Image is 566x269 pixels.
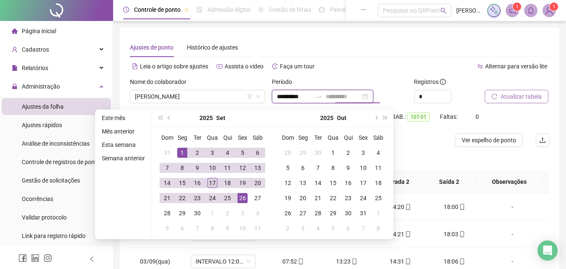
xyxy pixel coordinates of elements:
td: 2025-09-18 [220,175,235,191]
div: 5 [162,223,172,233]
div: H. TRAB.: [381,112,440,122]
div: 15 [177,178,187,188]
div: 6 [298,163,308,173]
div: 31 [162,148,172,158]
div: 6 [343,223,353,233]
span: sun [258,7,264,13]
span: to [315,93,322,100]
th: Qua [326,130,341,145]
td: 2025-09-13 [250,160,265,175]
th: Entrada 2 [370,170,423,193]
div: 30 [343,208,353,218]
div: 29 [328,208,338,218]
td: 2025-09-30 [190,206,205,221]
div: 9 [222,223,233,233]
span: Cadastros [22,46,49,53]
div: 10 [238,223,248,233]
td: 2025-11-07 [356,221,371,236]
td: 2025-10-27 [295,206,310,221]
div: Open Intercom Messenger [538,240,558,261]
div: 28 [162,208,172,218]
td: 2025-10-24 [356,191,371,206]
img: 59777 [543,4,556,17]
td: 2025-09-16 [190,175,205,191]
button: prev-year [165,110,174,126]
span: left [89,256,95,262]
td: 2025-10-02 [341,145,356,160]
th: Qua [205,130,220,145]
span: Gestão de férias [269,6,311,13]
div: 23 [343,193,353,203]
div: 18:03 [434,230,474,239]
div: 16 [343,178,353,188]
span: Leia o artigo sobre ajustes [140,63,208,70]
span: upload [539,137,546,144]
td: 2025-09-03 [205,145,220,160]
div: 23 [192,193,202,203]
th: Ter [310,130,326,145]
div: 14 [162,178,172,188]
div: 1 [177,148,187,158]
div: 19 [283,193,293,203]
td: 2025-11-01 [371,206,386,221]
span: bell [527,7,535,14]
div: 10 [358,163,368,173]
button: year panel [199,110,213,126]
div: 22 [328,193,338,203]
li: Este mês [98,113,148,123]
div: 3 [358,148,368,158]
td: 2025-10-01 [326,145,341,160]
button: super-next-year [381,110,390,126]
div: 4 [253,208,263,218]
td: 2025-10-04 [250,206,265,221]
li: Mês anterior [98,126,148,136]
span: INTERVALO 12:00 13:00 18:00 [196,255,251,268]
td: 2025-10-11 [371,160,386,175]
td: 2025-10-06 [175,221,190,236]
td: 2025-09-28 [160,206,175,221]
button: Ver espelho de ponto [455,133,523,147]
div: 18 [373,178,383,188]
div: 1 [207,208,217,218]
span: linkedin [31,254,39,262]
div: 7 [192,223,202,233]
span: 1 [516,4,519,10]
div: 12 [283,178,293,188]
td: 2025-10-08 [326,160,341,175]
td: 2025-10-15 [326,175,341,191]
span: filter [247,94,252,99]
td: 2025-09-23 [190,191,205,206]
span: notification [509,7,516,14]
td: 2025-09-05 [235,145,250,160]
td: 2025-09-10 [205,160,220,175]
div: 14:20 [380,202,421,212]
div: 6 [177,223,187,233]
td: 2025-10-12 [280,175,295,191]
th: Seg [175,130,190,145]
span: swap [477,63,483,69]
div: 30 [313,148,323,158]
th: Dom [160,130,175,145]
div: 4 [313,223,323,233]
div: 1 [373,208,383,218]
span: Faltas: [440,113,459,120]
td: 2025-09-20 [250,175,265,191]
td: 2025-09-30 [310,145,326,160]
span: file [12,65,18,71]
span: down [256,94,261,99]
div: 3 [207,148,217,158]
span: clock-circle [123,7,129,13]
td: 2025-09-26 [235,191,250,206]
th: Dom [280,130,295,145]
td: 2025-10-04 [371,145,386,160]
td: 2025-09-21 [160,191,175,206]
div: 17 [358,178,368,188]
span: reload [491,94,497,99]
span: PATRICIA BARBOSA [135,90,260,103]
span: Link para registro rápido [22,232,85,239]
div: 20 [253,178,263,188]
span: Administração [22,83,60,90]
span: 107:01 [407,112,430,122]
span: youtube [217,63,222,69]
div: 2 [343,148,353,158]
